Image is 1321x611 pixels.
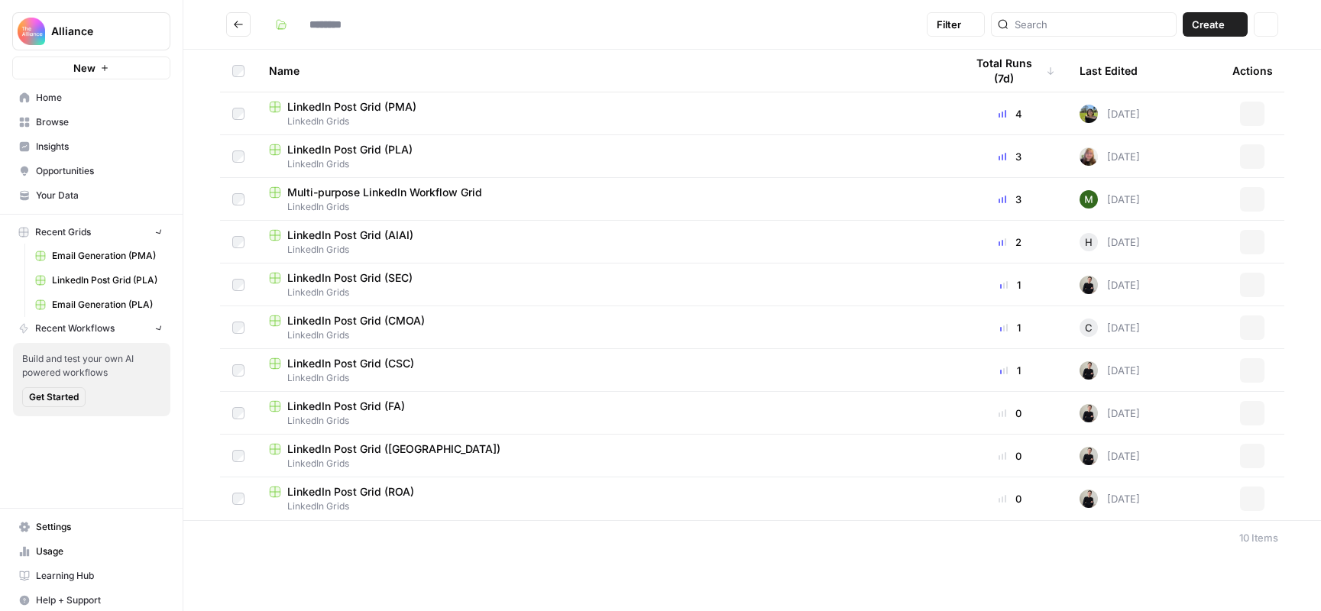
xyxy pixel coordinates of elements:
span: Insights [36,140,164,154]
span: LinkedIn Post Grid (CMOA) [287,313,425,328]
span: Settings [36,520,164,534]
span: Email Generation (PLA) [52,298,164,312]
span: LinkedIn Grids [269,157,941,171]
div: [DATE] [1080,490,1140,508]
div: 0 [965,448,1055,464]
input: Search [1015,17,1170,32]
button: Filter [927,12,985,37]
img: rzyuksnmva7rad5cmpd7k6b2ndco [1080,490,1098,508]
div: [DATE] [1080,147,1140,166]
a: Email Generation (PLA) [28,293,170,317]
button: Go back [226,12,251,37]
button: New [12,57,170,79]
div: [DATE] [1080,361,1140,380]
span: Usage [36,545,164,558]
span: LinkedIn Grids [269,414,941,428]
div: Name [269,50,941,92]
div: 3 [965,192,1055,207]
span: Get Started [29,390,79,404]
div: [DATE] [1080,447,1140,465]
div: 3 [965,149,1055,164]
a: Usage [12,539,170,564]
span: LinkedIn Post Grid (AIAI) [287,228,413,243]
span: Filter [937,17,961,32]
img: rzyuksnmva7rad5cmpd7k6b2ndco [1080,447,1098,465]
div: 2 [965,234,1055,250]
div: Total Runs (7d) [965,50,1055,92]
span: LinkedIn Post Grid (FA) [287,399,405,414]
span: LinkedIn Grids [269,115,941,128]
span: LinkedIn Post Grid (ROA) [287,484,414,499]
a: Insights [12,134,170,159]
span: Create [1192,17,1225,32]
span: LinkedIn Grids [269,243,941,257]
a: LinkedIn Post Grid (CMOA)LinkedIn Grids [269,313,941,342]
span: Recent Workflows [35,322,115,335]
div: 0 [965,491,1055,506]
span: C [1085,320,1093,335]
div: 4 [965,106,1055,121]
button: Get Started [22,387,86,407]
img: l5bw1boy7i1vzeyb5kvp5qo3zmc4 [1080,190,1098,209]
button: Workspace: Alliance [12,12,170,50]
button: Recent Grids [12,221,170,244]
span: Multi-purpose LinkedIn Workflow Grid [287,185,482,200]
a: LinkedIn Post Grid (ROA)LinkedIn Grids [269,484,941,513]
span: Alliance [51,24,144,39]
a: Opportunities [12,159,170,183]
span: LinkedIn Grids [269,457,941,470]
div: 10 Items [1239,530,1278,545]
span: Learning Hub [36,569,164,583]
a: LinkedIn Post Grid (PLA) [28,268,170,293]
div: 0 [965,406,1055,421]
span: Browse [36,115,164,129]
div: [DATE] [1080,233,1140,251]
a: LinkedIn Post Grid (CSC)LinkedIn Grids [269,356,941,385]
img: dusy4e3dsucr7fztkxh4ejuaeihk [1080,147,1098,166]
div: [DATE] [1080,190,1140,209]
span: LinkedIn Post Grid (PLA) [287,142,413,157]
span: LinkedIn Post Grid ([GEOGRAPHIC_DATA]) [287,441,500,457]
a: LinkedIn Post Grid (PMA)LinkedIn Grids [269,99,941,128]
span: Home [36,91,164,105]
div: [DATE] [1080,318,1140,337]
a: Multi-purpose LinkedIn Workflow GridLinkedIn Grids [269,185,941,214]
a: Email Generation (PMA) [28,244,170,268]
div: [DATE] [1080,276,1140,294]
button: Create [1183,12,1248,37]
a: Browse [12,110,170,134]
a: LinkedIn Post Grid ([GEOGRAPHIC_DATA])LinkedIn Grids [269,441,941,470]
a: Your Data [12,183,170,208]
span: LinkedIn Grids [269,328,941,342]
span: Your Data [36,189,164,202]
span: LinkedIn Grids [269,371,941,385]
img: rzyuksnmva7rad5cmpd7k6b2ndco [1080,276,1098,294]
img: rzyuksnmva7rad5cmpd7k6b2ndco [1080,361,1098,380]
span: Email Generation (PMA) [52,249,164,263]
span: LinkedIn Grids [269,286,941,299]
span: New [73,60,96,76]
span: Help + Support [36,593,164,607]
span: LinkedIn Post Grid (CSC) [287,356,414,371]
span: LinkedIn Post Grid (PMA) [287,99,416,115]
span: Build and test your own AI powered workflows [22,352,161,380]
img: Alliance Logo [18,18,45,45]
a: Settings [12,515,170,539]
div: [DATE] [1080,105,1140,123]
div: 1 [965,363,1055,378]
span: LinkedIn Post Grid (SEC) [287,270,413,286]
button: Recent Workflows [12,317,170,340]
span: LinkedIn Grids [269,200,941,214]
span: H [1085,234,1093,250]
a: LinkedIn Post Grid (AIAI)LinkedIn Grids [269,228,941,257]
img: rzyuksnmva7rad5cmpd7k6b2ndco [1080,404,1098,422]
a: LinkedIn Post Grid (PLA)LinkedIn Grids [269,142,941,171]
img: wlj6vlcgatc3c90j12jmpqq88vn8 [1080,105,1098,123]
a: Home [12,86,170,110]
span: Opportunities [36,164,164,178]
div: 1 [965,277,1055,293]
div: Last Edited [1080,50,1138,92]
span: Recent Grids [35,225,91,239]
a: LinkedIn Post Grid (SEC)LinkedIn Grids [269,270,941,299]
div: [DATE] [1080,404,1140,422]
